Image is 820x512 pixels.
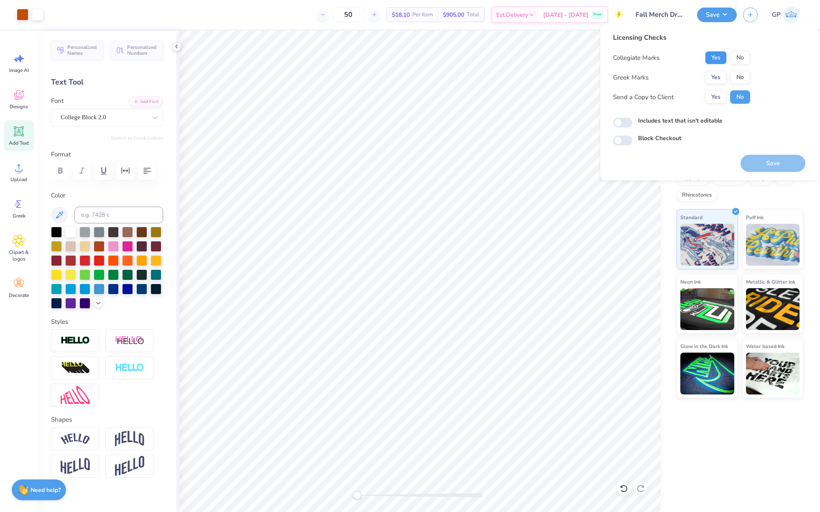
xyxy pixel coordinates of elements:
[51,191,163,200] label: Color
[772,10,781,20] span: GP
[10,103,28,110] span: Designs
[680,342,728,351] span: Glow in the Dark Ink
[127,44,158,56] span: Personalized Numbers
[593,12,601,18] span: Free
[680,224,734,266] img: Standard
[638,134,681,143] label: Block Checkout
[61,458,90,474] img: Flag
[730,51,750,64] button: No
[5,249,33,262] span: Clipart & logos
[115,335,144,346] img: Shadow
[412,10,433,19] span: Per Item
[730,71,750,84] button: No
[353,491,361,499] div: Accessibility label
[332,7,365,22] input: – –
[705,51,727,64] button: Yes
[13,212,26,219] span: Greek
[613,33,750,43] div: Licensing Checks
[680,353,734,394] img: Glow in the Dark Ink
[680,213,702,222] span: Standard
[543,10,588,19] span: [DATE] - [DATE]
[467,10,479,19] span: Total
[613,73,649,82] div: Greek Marks
[9,292,29,299] span: Decorate
[613,92,674,102] div: Send a Copy to Client
[111,135,163,141] button: Switch to Greek Letters
[67,44,98,56] span: Personalized Names
[746,288,800,330] img: Metallic & Glitter Ink
[613,53,659,63] div: Collegiate Marks
[51,415,72,425] label: Shapes
[697,8,737,22] button: Save
[746,353,800,394] img: Water based Ink
[705,71,727,84] button: Yes
[111,41,163,60] button: Personalized Numbers
[61,386,90,404] img: Free Distort
[680,277,701,286] span: Neon Ink
[74,207,163,223] input: e.g. 7428 c
[629,6,691,23] input: Untitled Design
[10,176,27,183] span: Upload
[51,150,163,159] label: Format
[51,77,163,88] div: Text Tool
[496,10,528,19] span: Est. Delivery
[9,67,29,74] span: Image AI
[115,431,144,447] img: Arch
[129,96,163,107] button: Add Font
[115,363,144,373] img: Negative Space
[768,6,803,23] a: GP
[115,456,144,476] img: Rise
[783,6,800,23] img: Germaine Penalosa
[677,189,717,202] div: Rhinestones
[61,361,90,375] img: 3D Illusion
[443,10,464,19] span: $905.00
[51,96,64,106] label: Font
[730,90,750,104] button: No
[705,90,727,104] button: Yes
[51,41,103,60] button: Personalized Names
[392,10,410,19] span: $18.10
[51,317,68,327] label: Styles
[9,140,29,146] span: Add Text
[746,277,795,286] span: Metallic & Glitter Ink
[680,288,734,330] img: Neon Ink
[61,336,90,346] img: Stroke
[638,116,723,125] label: Includes text that isn't editable
[31,486,61,494] strong: Need help?
[746,213,764,222] span: Puff Ink
[746,224,800,266] img: Puff Ink
[61,433,90,445] img: Arc
[746,342,784,351] span: Water based Ink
